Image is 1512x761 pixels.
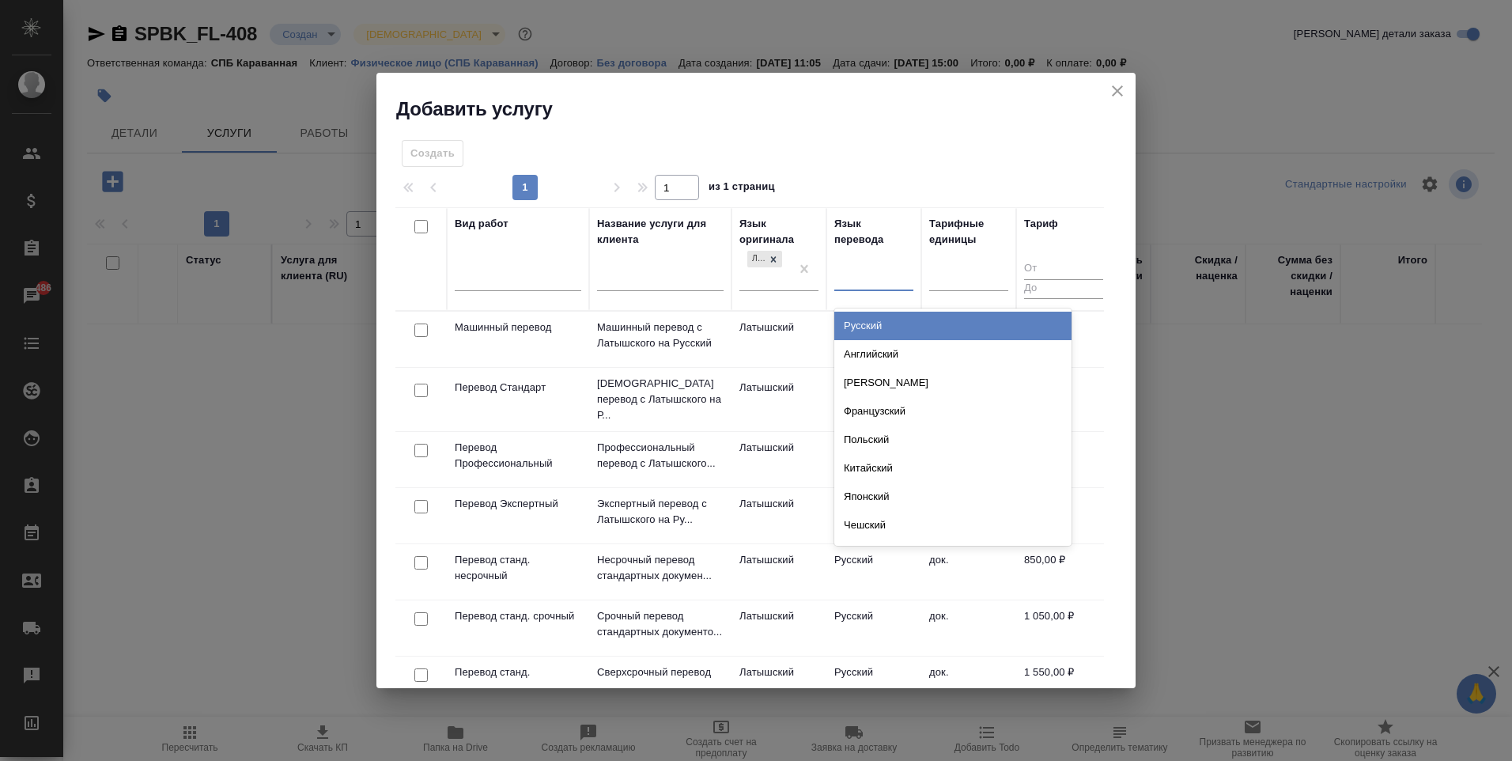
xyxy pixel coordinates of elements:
td: Русский [826,544,921,600]
div: Французский [834,397,1072,426]
button: close [1106,79,1129,103]
div: Латышский [746,249,784,269]
div: Вид работ [455,216,508,232]
span: из 1 страниц [709,177,775,200]
div: Английский [834,340,1072,369]
p: Профессиональный перевод с Латышского... [597,440,724,471]
div: Чешский [834,511,1072,540]
p: Перевод Профессиональный [455,440,581,471]
input: От [1024,259,1103,279]
p: Экспертный перевод с Латышского на Ру... [597,496,724,528]
p: Несрочный перевод стандартных докумен... [597,552,724,584]
h2: Добавить услугу [396,97,1136,122]
td: Латышский [731,657,826,712]
td: 1 550,00 ₽ [1016,657,1111,712]
td: Русский [826,312,921,367]
td: Русский [826,372,921,427]
div: Язык оригинала [739,216,818,248]
div: [PERSON_NAME] [834,369,1072,397]
div: Тариф [1024,216,1058,232]
div: Русский [834,312,1072,340]
td: док. [921,544,1016,600]
td: Русский [826,657,921,712]
p: [DEMOGRAPHIC_DATA] перевод с Латышского на Р... [597,376,724,423]
td: док. [921,657,1016,712]
div: Японский [834,483,1072,511]
div: Польский [834,426,1072,454]
p: Перевод Стандарт [455,380,581,396]
td: Латышский [731,544,826,600]
div: Язык перевода [834,216,913,248]
p: Перевод станд. срочный [455,608,581,624]
td: 850,00 ₽ [1016,544,1111,600]
td: док. [921,600,1016,656]
td: Латышский [731,432,826,487]
p: Срочный перевод стандартных документо... [597,608,724,640]
div: Название услуги для клиента [597,216,724,248]
p: Перевод станд. сверхсрочный [455,664,581,696]
p: Перевод станд. несрочный [455,552,581,584]
input: До [1024,279,1103,299]
td: Латышский [731,488,826,543]
p: Машинный перевод с Латышского на Русский [597,320,724,351]
td: Русский [826,432,921,487]
div: Сербский [834,540,1072,568]
td: 1 050,00 ₽ [1016,600,1111,656]
td: Латышский [731,372,826,427]
div: Китайский [834,454,1072,483]
p: Перевод Экспертный [455,496,581,512]
div: Латышский [747,251,765,267]
td: Русский [826,600,921,656]
td: Латышский [731,312,826,367]
p: Сверхсрочный перевод стандартных доку... [597,664,724,696]
td: Русский [826,488,921,543]
td: Латышский [731,600,826,656]
p: Машинный перевод [455,320,581,335]
div: Тарифные единицы [929,216,1008,248]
